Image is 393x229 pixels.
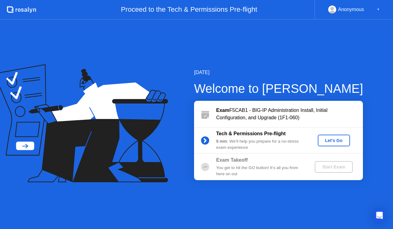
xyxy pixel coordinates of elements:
[216,157,248,163] b: Exam Takeoff
[194,69,363,76] div: [DATE]
[216,165,305,177] div: You get to hit the GO button! It’s all you from here on out
[194,79,363,98] div: Welcome to [PERSON_NAME]
[377,6,380,14] div: ▼
[372,208,387,223] div: Open Intercom Messenger
[318,135,350,146] button: Let's Go
[320,138,348,143] div: Let's Go
[216,107,363,121] div: F5CAB1 - BIG-IP Administration Install, Initial Configuration, and Upgrade (1F1-060)
[216,108,229,113] b: Exam
[216,138,305,151] div: : We’ll help you prepare for a no-stress exam experience
[216,131,286,136] b: Tech & Permissions Pre-flight
[317,164,350,169] div: Start Exam
[338,6,364,14] div: Anonymous
[216,139,227,144] b: 5 min
[315,161,352,173] button: Start Exam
